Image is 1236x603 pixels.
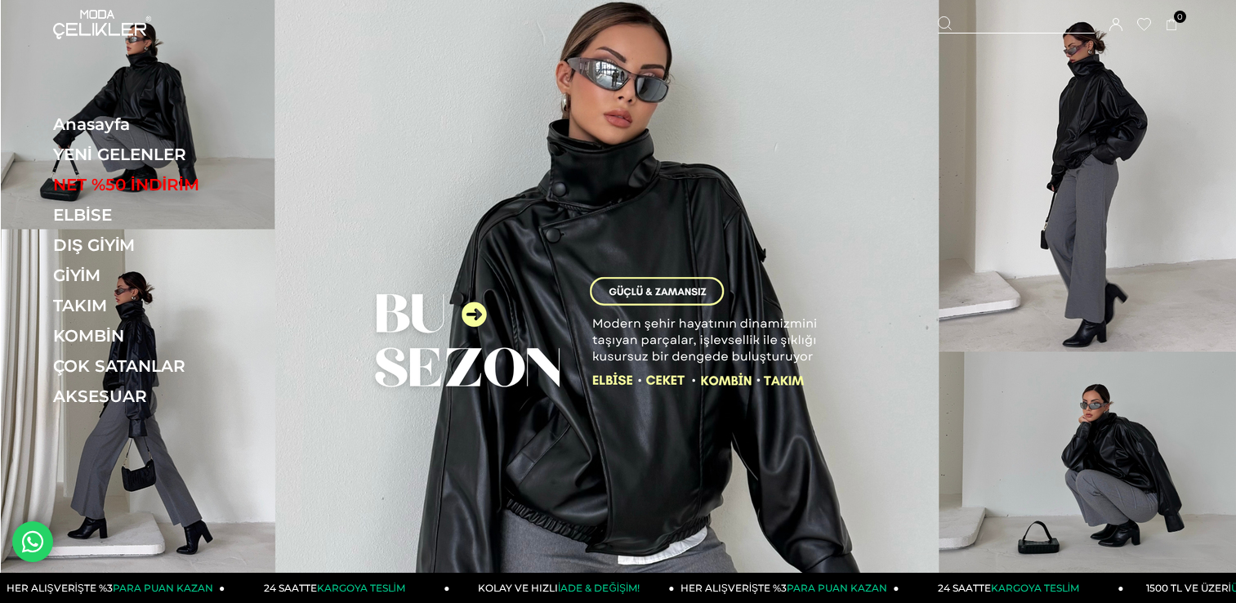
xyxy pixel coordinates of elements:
[317,582,405,594] span: KARGOYA TESLİM
[53,296,278,315] a: TAKIM
[53,175,278,194] a: NET %50 İNDİRİM
[53,205,278,225] a: ELBİSE
[53,145,278,164] a: YENİ GELENLER
[899,573,1123,603] a: 24 SAATTEKARGOYA TESLİM
[1174,11,1186,23] span: 0
[53,235,278,255] a: DIŞ GİYİM
[225,573,449,603] a: 24 SAATTEKARGOYA TESLİM
[53,356,278,376] a: ÇOK SATANLAR
[53,114,278,134] a: Anasayfa
[787,582,887,594] span: PARA PUAN KAZAN
[558,582,640,594] span: İADE & DEĞİŞİM!
[53,10,151,39] img: logo
[53,266,278,285] a: GİYİM
[53,326,278,346] a: KOMBİN
[449,573,674,603] a: KOLAY VE HIZLIİADE & DEĞİŞİM!
[1166,19,1178,31] a: 0
[113,582,213,594] span: PARA PUAN KAZAN
[991,582,1079,594] span: KARGOYA TESLİM
[674,573,899,603] a: HER ALIŞVERİŞTE %3PARA PUAN KAZAN
[53,386,278,406] a: AKSESUAR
